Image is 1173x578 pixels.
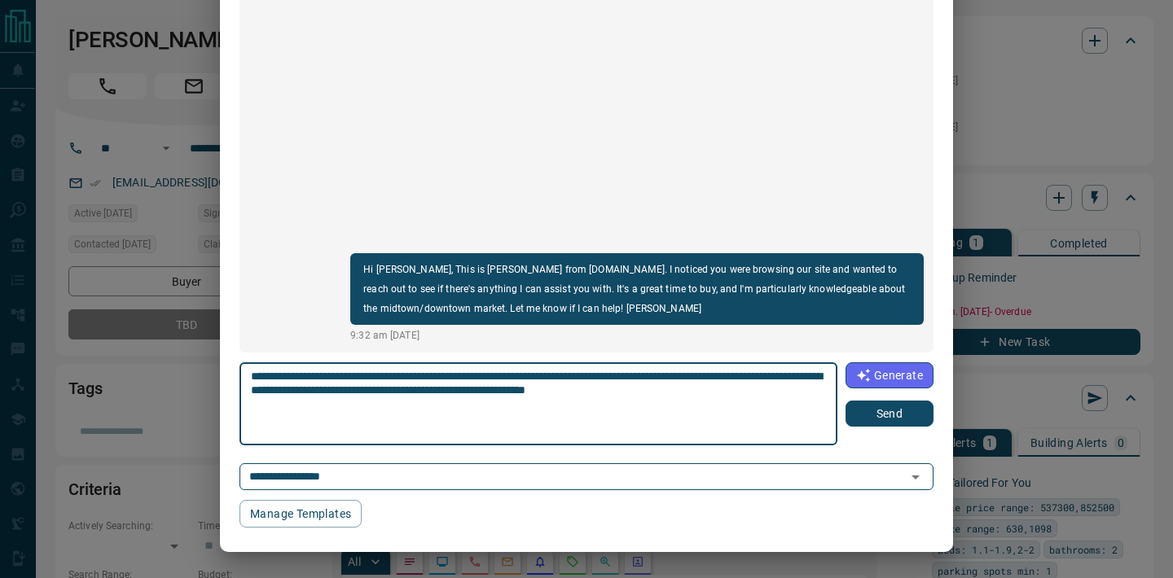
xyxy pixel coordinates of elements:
[239,500,362,528] button: Manage Templates
[363,260,911,318] p: Hi [PERSON_NAME], This is [PERSON_NAME] from [DOMAIN_NAME]. I noticed you were browsing our site ...
[846,401,934,427] button: Send
[350,328,924,343] p: 9:32 am [DATE]
[904,466,927,488] button: Open
[846,362,934,388] button: Generate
